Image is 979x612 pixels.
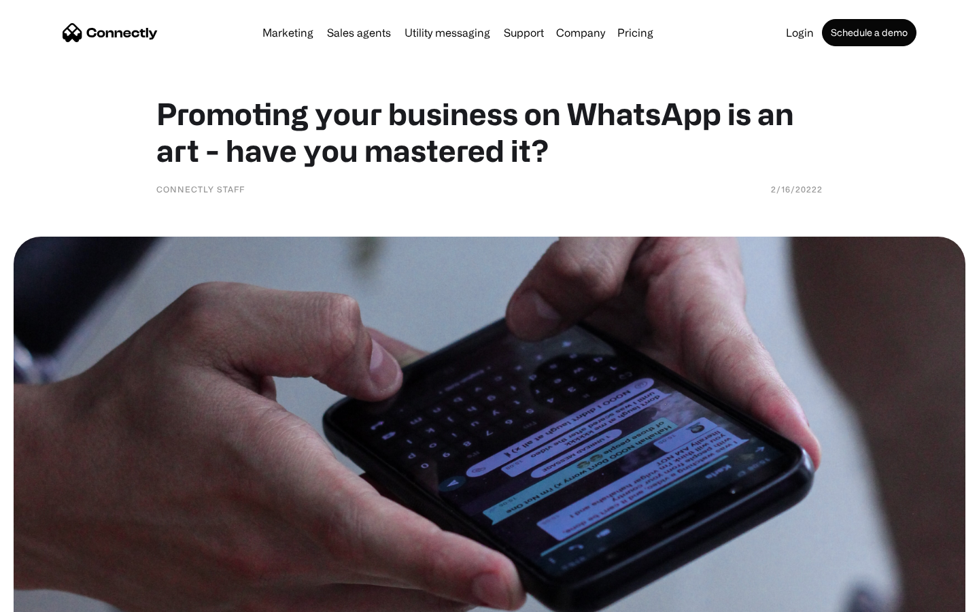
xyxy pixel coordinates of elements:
aside: Language selected: English [14,588,82,607]
ul: Language list [27,588,82,607]
div: Connectly Staff [156,182,245,196]
a: Login [780,27,819,38]
a: Utility messaging [399,27,496,38]
a: Marketing [257,27,319,38]
h1: Promoting your business on WhatsApp is an art - have you mastered it? [156,95,823,169]
a: Sales agents [322,27,396,38]
a: Pricing [612,27,659,38]
div: Company [552,23,609,42]
div: 2/16/20222 [771,182,823,196]
a: Schedule a demo [822,19,916,46]
div: Company [556,23,605,42]
a: home [63,22,158,43]
a: Support [498,27,549,38]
